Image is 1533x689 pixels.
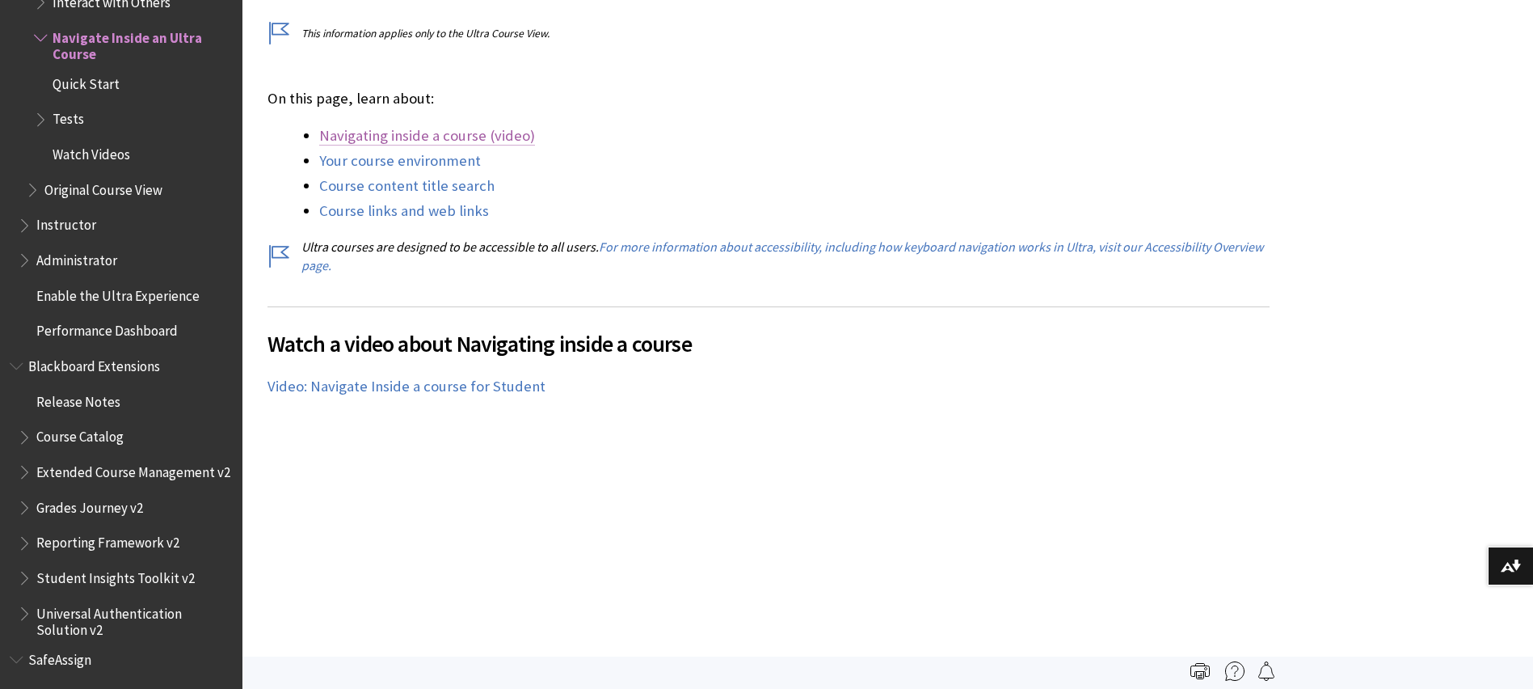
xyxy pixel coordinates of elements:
[1225,662,1245,681] img: More help
[28,646,91,668] span: SafeAssign
[36,388,120,410] span: Release Notes
[36,564,195,586] span: Student Insights Toolkit v2
[319,151,481,171] a: Your course environment
[36,282,200,304] span: Enable the Ultra Experience
[319,201,489,221] a: Course links and web links
[53,70,120,92] span: Quick Start
[53,141,130,163] span: Watch Videos
[267,377,545,396] a: Video: Navigate Inside a course for Student
[267,238,1270,274] p: Ultra courses are designed to be accessible to all users.
[10,353,233,638] nav: Book outline for Blackboard Extensions
[44,176,162,198] span: Original Course View
[36,459,230,480] span: Extended Course Management v2
[319,176,495,196] a: Course content title search
[319,126,535,146] a: Navigating inside a course (video)
[36,212,96,234] span: Instructor
[267,88,1270,109] p: On this page, learn about:
[36,424,124,446] span: Course Catalog
[36,318,178,340] span: Performance Dashboard
[1257,662,1276,681] img: Follow this page
[301,239,1263,273] a: For more information about accessibility, including how keyboard navigation works in Ultra, visit...
[36,494,143,516] span: Grades Journey v2
[36,247,117,268] span: Administrator
[1190,662,1210,681] img: Print
[267,327,1270,361] span: Watch a video about Navigating inside a course
[36,530,179,552] span: Reporting Framework v2
[28,353,160,374] span: Blackboard Extensions
[267,26,1270,41] p: This information applies only to the Ultra Course View.
[36,600,231,638] span: Universal Authentication Solution v2
[53,106,84,128] span: Tests
[53,24,231,62] span: Navigate Inside an Ultra Course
